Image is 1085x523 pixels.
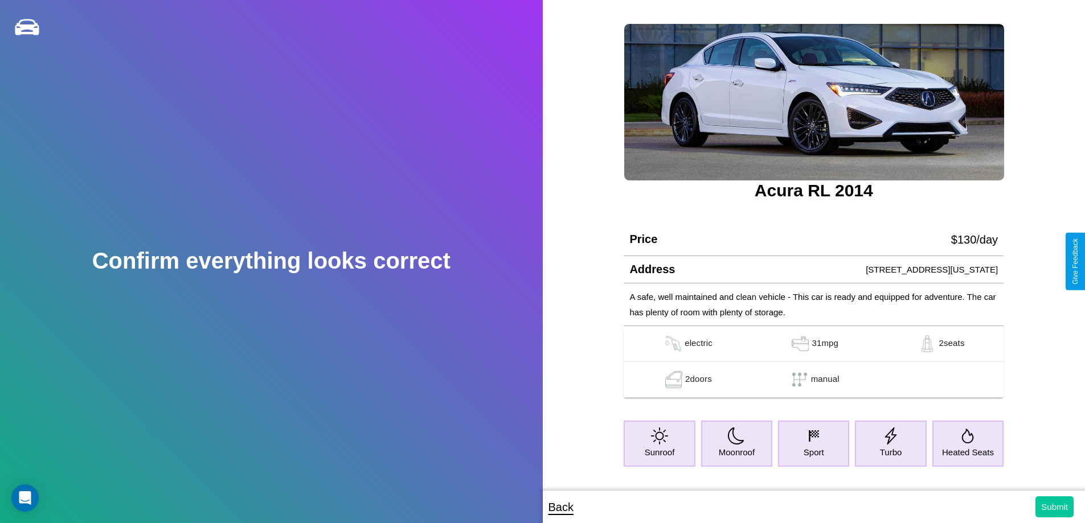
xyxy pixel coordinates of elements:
img: gas [916,335,939,352]
p: Moonroof [719,444,755,460]
h2: Confirm everything looks correct [92,248,451,274]
h3: Acura RL 2014 [624,181,1004,200]
button: Submit [1035,496,1074,517]
p: $ 130 /day [951,229,998,250]
p: [STREET_ADDRESS][US_STATE] [866,262,998,277]
p: 2 seats [939,335,964,352]
div: Open Intercom Messenger [11,484,39,512]
p: electric [685,335,713,352]
p: 2 doors [685,371,712,388]
p: 31 mpg [812,335,838,352]
img: gas [662,371,685,388]
table: simple table [624,326,1004,398]
img: gas [662,335,685,352]
p: A safe, well maintained and clean vehicle - This car is ready and equipped for adventure. The car... [629,289,998,320]
p: Sport [804,444,824,460]
p: Heated Seats [942,444,994,460]
p: manual [811,371,840,388]
p: Turbo [880,444,902,460]
p: Sunroof [645,444,675,460]
div: Give Feedback [1071,238,1079,285]
h4: Address [629,263,675,276]
img: gas [789,335,812,352]
h4: Price [629,233,657,246]
p: Back [548,497,574,517]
